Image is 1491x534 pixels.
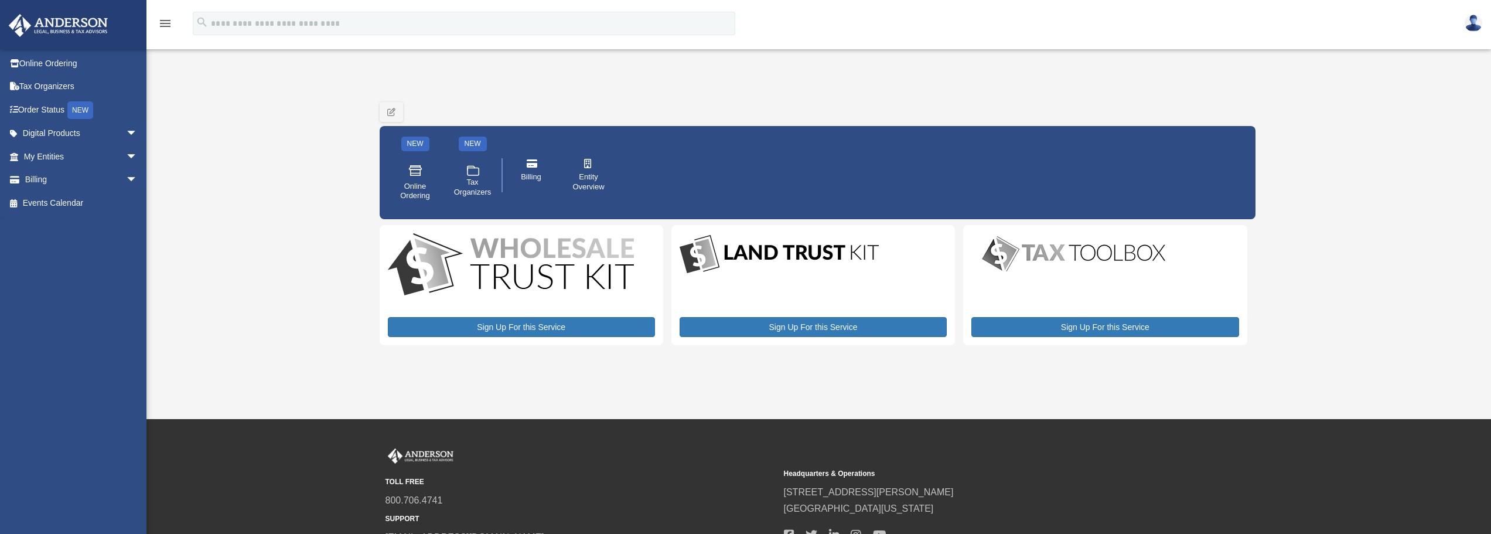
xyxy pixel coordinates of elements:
img: Anderson Advisors Platinum Portal [5,14,111,37]
i: search [196,16,209,29]
span: arrow_drop_down [126,168,149,192]
a: Order StatusNEW [8,98,155,122]
small: Headquarters & Operations [784,468,1174,480]
div: NEW [401,137,429,151]
img: WS-Trust-Kit-lgo-1.jpg [388,233,634,298]
a: Billing [507,151,556,200]
i: menu [158,16,172,30]
img: taxtoolbox_new-1.webp [971,233,1176,274]
a: [STREET_ADDRESS][PERSON_NAME] [784,487,954,497]
span: Tax Organizers [454,178,492,198]
div: NEW [459,137,487,151]
img: Anderson Advisors Platinum Portal [385,448,456,464]
span: arrow_drop_down [126,145,149,169]
a: Tax Organizers [8,75,155,98]
a: Events Calendar [8,191,155,215]
small: SUPPORT [385,513,776,525]
div: NEW [67,101,93,119]
a: Tax Organizers [448,155,497,209]
a: Sign Up For this Service [971,317,1238,337]
span: arrow_drop_down [126,122,149,146]
a: My Entitiesarrow_drop_down [8,145,155,168]
a: Digital Productsarrow_drop_down [8,122,149,145]
a: Billingarrow_drop_down [8,168,155,192]
span: Billing [521,172,541,182]
a: 800.706.4741 [385,495,443,505]
span: Entity Overview [572,172,605,192]
a: Sign Up For this Service [388,317,655,337]
a: menu [158,21,172,30]
a: Online Ordering [8,52,155,75]
a: Entity Overview [564,151,613,200]
a: Online Ordering [391,155,440,209]
a: [GEOGRAPHIC_DATA][US_STATE] [784,504,934,513]
img: LandTrust_lgo-1.jpg [680,233,879,276]
img: User Pic [1465,15,1482,32]
small: TOLL FREE [385,476,776,488]
span: Online Ordering [399,182,432,202]
a: Sign Up For this Service [680,317,947,337]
